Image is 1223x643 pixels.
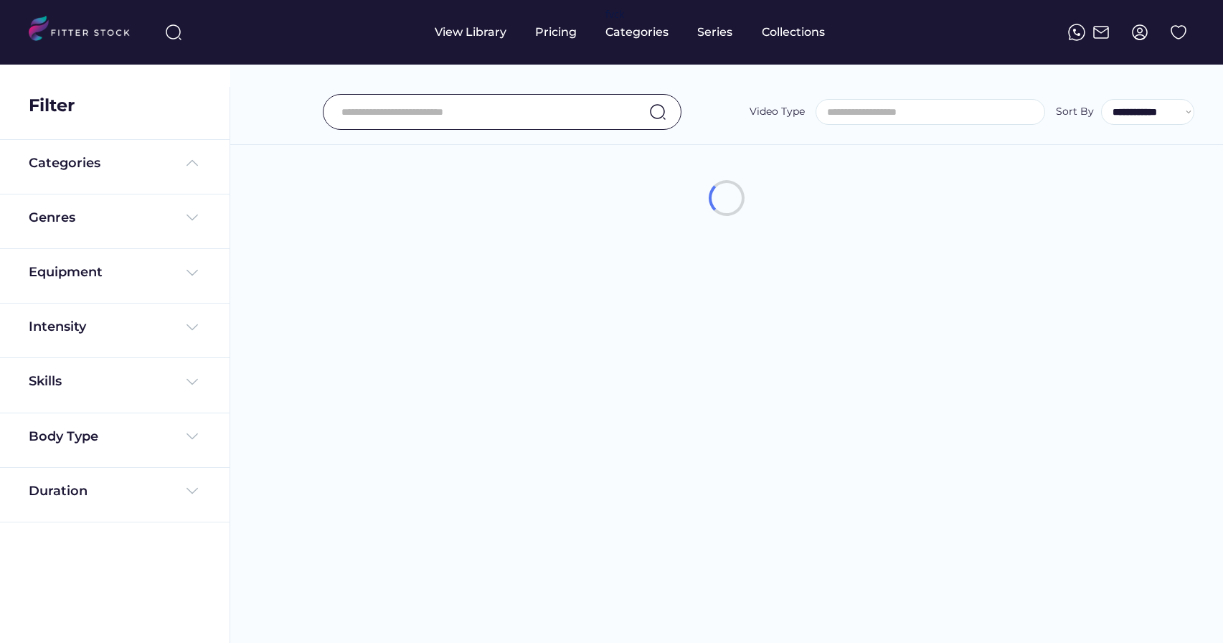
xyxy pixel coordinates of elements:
div: Series [697,24,733,40]
img: Frame%20%284%29.svg [184,209,201,226]
div: Video Type [750,105,805,119]
div: Pricing [535,24,577,40]
div: Filter [29,93,75,118]
img: profile-circle.svg [1131,24,1148,41]
div: Sort By [1056,105,1094,119]
div: fvck [605,7,624,22]
img: Frame%20%284%29.svg [184,373,201,390]
div: Collections [762,24,825,40]
img: meteor-icons_whatsapp%20%281%29.svg [1068,24,1085,41]
div: Intensity [29,318,86,336]
div: Equipment [29,263,103,281]
img: Frame%20%284%29.svg [184,264,201,281]
img: Frame%20%284%29.svg [184,428,201,445]
div: Genres [29,209,75,227]
img: Frame%20%284%29.svg [184,482,201,499]
div: Duration [29,482,88,500]
img: search-normal%203.svg [165,24,182,41]
div: Categories [605,24,669,40]
img: Frame%2051.svg [1092,24,1110,41]
img: Group%201000002324%20%282%29.svg [1170,24,1187,41]
img: search-normal.svg [649,103,666,121]
div: Body Type [29,428,98,446]
div: View Library [435,24,506,40]
div: Categories [29,154,100,172]
img: LOGO.svg [29,16,142,45]
div: Skills [29,372,65,390]
img: Frame%20%285%29.svg [184,154,201,172]
img: Frame%20%284%29.svg [184,319,201,336]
